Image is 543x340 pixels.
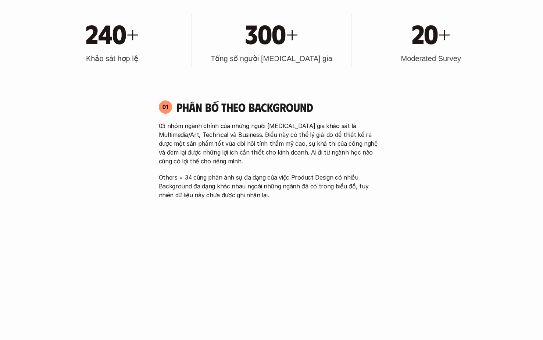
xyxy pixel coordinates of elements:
h1: 300+ [245,17,298,49]
p: Others = 34 cũng phản ánh sự đa dạng của việc Product Design có nhiều Background đa dạng khác nha... [159,173,385,199]
h1: 20+ [412,17,450,49]
h3: Tổng số người [MEDICAL_DATA] gia [211,53,332,64]
h3: Khảo sát hợp lệ [86,53,138,64]
p: 01 [162,104,168,110]
h4: Phân bố theo background [176,100,385,114]
p: 03 nhóm ngành chính của những người [MEDICAL_DATA] gia khảo sát là Multimedia/Art, Technical và B... [159,121,385,166]
h3: Moderated Survey [401,53,461,64]
h1: 240+ [86,17,138,49]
